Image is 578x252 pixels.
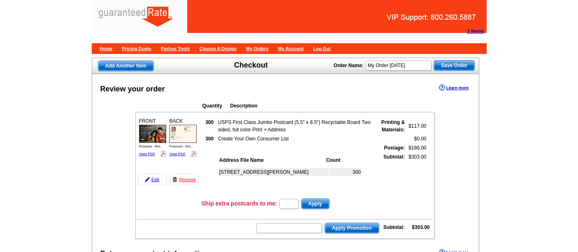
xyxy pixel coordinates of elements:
[218,135,373,143] td: Create Your Own Consumer List
[202,102,229,110] th: Quantity
[138,174,167,185] a: Edit
[325,223,379,233] button: Apply Promotion
[230,102,381,110] th: Description
[406,144,427,152] td: $186.00
[246,46,268,51] a: My Orders
[406,153,427,196] td: $303.00
[434,60,475,71] button: Save Order
[334,63,364,68] strong: Order Name:
[138,116,167,159] div: FRONT
[412,224,429,230] strong: $303.00
[98,61,153,71] span: Add Another Item
[406,118,427,134] td: $117.00
[381,119,405,133] strong: Printing & Materials:
[160,150,166,156] img: pdf_logo.png
[161,46,190,51] a: Partner Tools
[169,152,186,156] a: View PDF
[100,46,113,51] a: Home
[205,119,214,125] strong: 300
[202,200,277,207] h3: Ship extra postcards to me:
[205,136,214,142] strong: 300
[218,118,373,134] td: USPS First Class Jumbo Postcard (5.5" x 8.5") Recyclable Board Two sided, full color Print + Address
[278,46,304,51] a: My Account
[168,116,198,159] div: BACK
[169,145,193,148] span: Postcard - Ref...
[383,154,405,160] strong: Subtotal:
[139,152,156,156] a: View PDF
[413,61,578,252] iframe: LiveChat chat widget
[219,168,329,176] td: [STREET_ADDRESS][PERSON_NAME]
[330,168,361,176] td: 300
[301,198,330,209] button: Apply
[100,84,165,95] div: Review your order
[467,28,484,34] strong: 1 Items
[122,46,151,51] a: Pricing Guide
[234,61,268,70] h1: Checkout
[219,156,325,164] th: Address File Name
[326,156,361,164] th: Count
[172,177,177,182] img: trashcan-icon.gif
[302,199,329,209] span: Apply
[139,145,163,148] span: Postcard - Ref...
[139,125,166,143] img: small-thumb.jpg
[383,224,405,230] strong: Subtotal:
[170,174,199,185] a: Remove
[313,46,330,51] a: Log Out
[190,150,197,156] img: pdf_logo.png
[169,125,197,143] img: small-thumb.jpg
[406,135,427,143] td: $0.00
[384,145,405,151] strong: Postage:
[98,61,154,71] a: Add Another Item
[200,46,237,51] a: Choose A Design
[145,177,150,182] img: pencil-icon.gif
